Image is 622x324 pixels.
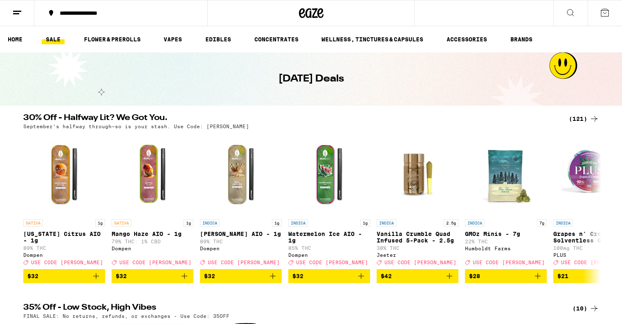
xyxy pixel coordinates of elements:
span: $32 [204,273,215,279]
span: USE CODE [PERSON_NAME] [119,260,191,265]
p: 79% THC: 1% CBD [112,239,193,244]
span: USE CODE [PERSON_NAME] [296,260,368,265]
div: Dompen [23,252,105,258]
span: $21 [557,273,568,279]
div: Jeeter [377,252,458,258]
p: 1g [360,219,370,227]
p: INDICA [553,219,573,227]
a: HOME [4,34,27,44]
h2: 30% Off - Halfway Lit? We Got You. [23,114,559,124]
p: INDICA [200,219,220,227]
p: 89% THC [23,245,105,251]
p: [US_STATE] Citrus AIO - 1g [23,231,105,244]
a: Open page for Mango Haze AIO - 1g from Dompen [112,133,193,269]
a: SALE [42,34,65,44]
a: ACCESSORIES [442,34,491,44]
p: GMOz Minis - 7g [465,231,547,237]
p: INDICA [288,219,308,227]
button: Add to bag [112,269,193,283]
p: Watermelon Ice AIO - 1g [288,231,370,244]
button: Add to bag [200,269,282,283]
a: BRANDS [506,34,537,44]
a: VAPES [159,34,186,44]
a: Open page for King Louis XIII AIO - 1g from Dompen [200,133,282,269]
p: 1g [272,219,282,227]
span: USE CODE [PERSON_NAME] [31,260,103,265]
h1: [DATE] Deals [278,72,344,86]
p: 1g [95,219,105,227]
p: INDICA [377,219,396,227]
a: Open page for GMOz Minis - 7g from Humboldt Farms [465,133,547,269]
p: 2.5g [444,219,458,227]
a: Open page for Vanilla Crumble Quad Infused 5-Pack - 2.5g from Jeeter [377,133,458,269]
button: Add to bag [377,269,458,283]
span: $42 [381,273,392,279]
a: FLOWER & PREROLLS [80,34,145,44]
p: SATIVA [112,219,131,227]
a: CONCENTRATES [250,34,303,44]
p: SATIVA [23,219,43,227]
div: Dompen [112,246,193,251]
p: FINAL SALE: No returns, refunds, or exchanges - Use Code: 35OFF [23,313,229,319]
p: INDICA [465,219,485,227]
span: USE CODE [PERSON_NAME] [208,260,280,265]
div: Dompen [200,246,282,251]
a: (10) [573,304,599,313]
h2: 35% Off - Low Stock, High Vibes [23,304,559,313]
p: 85% THC [288,245,370,251]
span: $28 [469,273,480,279]
p: 89% THC [200,239,282,244]
span: $32 [116,273,127,279]
span: $32 [292,273,303,279]
p: 1g [184,219,193,227]
p: Mango Haze AIO - 1g [112,231,193,237]
button: Add to bag [288,269,370,283]
a: WELLNESS, TINCTURES & CAPSULES [317,34,427,44]
button: Add to bag [465,269,547,283]
div: Dompen [288,252,370,258]
img: Humboldt Farms - GMOz Minis - 7g [465,133,547,215]
img: Dompen - King Louis XIII AIO - 1g [200,133,282,215]
img: Dompen - Watermelon Ice AIO - 1g [288,133,370,215]
p: [PERSON_NAME] AIO - 1g [200,231,282,237]
button: Add to bag [23,269,105,283]
span: USE CODE [PERSON_NAME] [384,260,456,265]
p: Vanilla Crumble Quad Infused 5-Pack - 2.5g [377,231,458,244]
img: Jeeter - Vanilla Crumble Quad Infused 5-Pack - 2.5g [377,133,458,215]
span: USE CODE [PERSON_NAME] [473,260,545,265]
a: Open page for Watermelon Ice AIO - 1g from Dompen [288,133,370,269]
p: 7g [537,219,547,227]
p: September’s halfway through—so is your stash. Use Code: [PERSON_NAME] [23,124,249,129]
div: Humboldt Farms [465,246,547,251]
p: 22% THC [465,239,547,244]
a: EDIBLES [201,34,235,44]
a: Open page for California Citrus AIO - 1g from Dompen [23,133,105,269]
span: $32 [27,273,38,279]
img: Dompen - California Citrus AIO - 1g [23,133,105,215]
p: 38% THC [377,245,458,251]
a: (121) [569,114,599,124]
img: Dompen - Mango Haze AIO - 1g [112,133,193,215]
